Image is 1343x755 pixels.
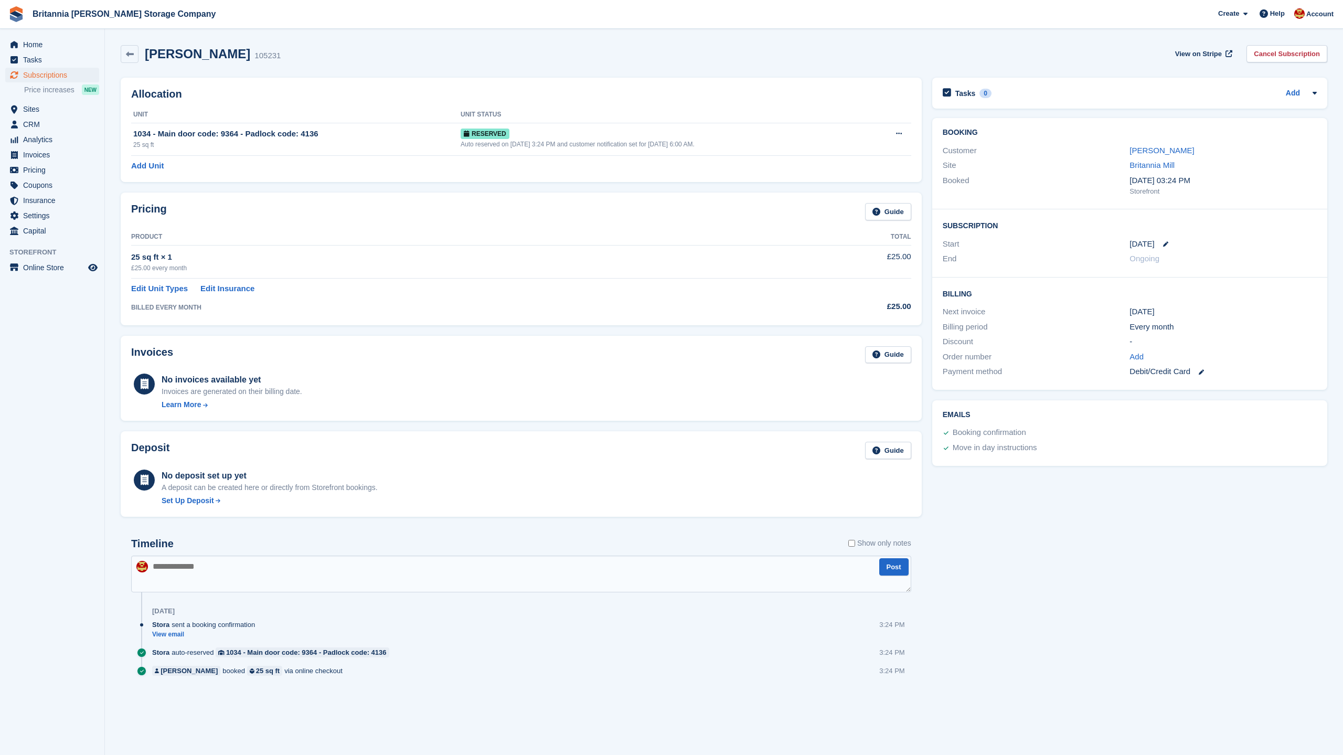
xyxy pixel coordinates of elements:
[848,538,855,549] input: Show only notes
[943,145,1130,157] div: Customer
[131,538,174,550] h2: Timeline
[23,193,86,208] span: Insurance
[943,306,1130,318] div: Next invoice
[23,178,86,193] span: Coupons
[5,178,99,193] a: menu
[131,107,461,123] th: Unit
[162,399,201,410] div: Learn More
[5,68,99,82] a: menu
[131,88,911,100] h2: Allocation
[131,229,784,246] th: Product
[23,68,86,82] span: Subscriptions
[131,160,164,172] a: Add Unit
[136,561,148,572] img: Einar Agustsson
[1129,366,1317,378] div: Debit/Credit Card
[5,147,99,162] a: menu
[152,620,260,630] div: sent a booking confirmation
[131,442,169,459] h2: Deposit
[23,117,86,132] span: CRM
[979,89,992,98] div: 0
[1129,186,1317,197] div: Storefront
[5,37,99,52] a: menu
[131,346,173,364] h2: Invoices
[953,442,1037,454] div: Move in day instructions
[955,89,976,98] h2: Tasks
[865,203,911,220] a: Guide
[1286,88,1300,100] a: Add
[943,238,1130,250] div: Start
[162,495,378,506] a: Set Up Deposit
[1129,146,1194,155] a: [PERSON_NAME]
[133,128,461,140] div: 1034 - Main door code: 9364 - Padlock code: 4136
[943,253,1130,265] div: End
[216,647,389,657] a: 1034 - Main door code: 9364 - Padlock code: 4136
[943,159,1130,172] div: Site
[943,366,1130,378] div: Payment method
[162,495,214,506] div: Set Up Deposit
[1294,8,1305,19] img: Einar Agustsson
[247,666,282,676] a: 25 sq ft
[784,301,911,313] div: £25.00
[162,386,302,397] div: Invoices are generated on their billing date.
[162,374,302,386] div: No invoices available yet
[461,129,509,139] span: Reserved
[5,132,99,147] a: menu
[1218,8,1239,19] span: Create
[5,260,99,275] a: menu
[23,147,86,162] span: Invoices
[152,630,260,639] a: View email
[943,411,1317,419] h2: Emails
[879,558,909,576] button: Post
[953,427,1026,439] div: Booking confirmation
[943,336,1130,348] div: Discount
[1129,161,1175,169] a: Britannia Mill
[943,288,1317,299] h2: Billing
[161,666,218,676] div: [PERSON_NAME]
[131,283,188,295] a: Edit Unit Types
[1175,49,1222,59] span: View on Stripe
[162,470,378,482] div: No deposit set up yet
[461,107,872,123] th: Unit Status
[5,52,99,67] a: menu
[256,666,280,676] div: 25 sq ft
[879,647,904,657] div: 3:24 PM
[1270,8,1285,19] span: Help
[943,220,1317,230] h2: Subscription
[5,208,99,223] a: menu
[23,224,86,238] span: Capital
[131,303,784,312] div: BILLED EVERY MONTH
[1129,321,1317,333] div: Every month
[1306,9,1334,19] span: Account
[23,102,86,116] span: Sites
[9,247,104,258] span: Storefront
[152,666,220,676] a: [PERSON_NAME]
[1129,336,1317,348] div: -
[1129,306,1317,318] div: [DATE]
[145,47,250,61] h2: [PERSON_NAME]
[1129,351,1144,363] a: Add
[24,84,99,95] a: Price increases NEW
[226,647,387,657] div: 1034 - Main door code: 9364 - Padlock code: 4136
[254,50,281,62] div: 105231
[943,175,1130,197] div: Booked
[131,251,784,263] div: 25 sq ft × 1
[82,84,99,95] div: NEW
[8,6,24,22] img: stora-icon-8386f47178a22dfd0bd8f6a31ec36ba5ce8667c1dd55bd0f319d3a0aa187defe.svg
[200,283,254,295] a: Edit Insurance
[879,666,904,676] div: 3:24 PM
[1129,238,1154,250] time: 2025-09-08 00:00:00 UTC
[152,607,175,615] div: [DATE]
[152,647,169,657] span: Stora
[23,52,86,67] span: Tasks
[87,261,99,274] a: Preview store
[152,620,169,630] span: Stora
[162,399,302,410] a: Learn More
[848,538,911,549] label: Show only notes
[5,224,99,238] a: menu
[5,102,99,116] a: menu
[5,163,99,177] a: menu
[23,163,86,177] span: Pricing
[1129,175,1317,187] div: [DATE] 03:24 PM
[1129,254,1159,263] span: Ongoing
[23,132,86,147] span: Analytics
